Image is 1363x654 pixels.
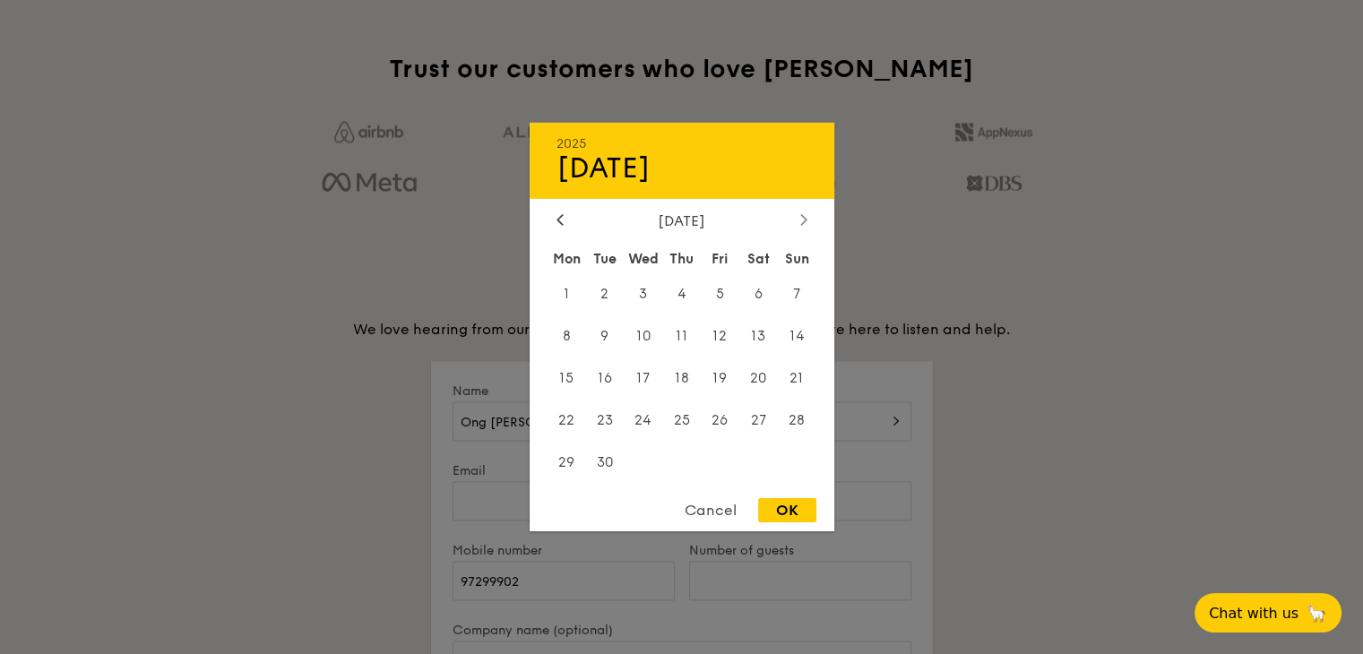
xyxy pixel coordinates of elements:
span: 27 [739,400,778,439]
span: 5 [701,275,739,314]
div: [DATE] [556,151,807,185]
span: 28 [778,400,816,439]
span: 11 [662,317,701,356]
span: 6 [739,275,778,314]
span: 18 [662,359,701,398]
span: 1 [548,275,586,314]
span: 23 [585,400,624,439]
span: 16 [585,359,624,398]
span: 9 [585,317,624,356]
div: Cancel [667,498,755,522]
div: Fri [701,243,739,275]
span: 14 [778,317,816,356]
span: 13 [739,317,778,356]
span: 26 [701,400,739,439]
span: 15 [548,359,586,398]
div: Sat [739,243,778,275]
span: 22 [548,400,586,439]
span: Chat with us [1209,605,1298,622]
div: Tue [585,243,624,275]
div: Sun [778,243,816,275]
span: 12 [701,317,739,356]
span: 4 [662,275,701,314]
span: 25 [662,400,701,439]
span: 19 [701,359,739,398]
span: 10 [624,317,662,356]
div: OK [758,498,816,522]
button: Chat with us🦙 [1195,593,1341,632]
span: 2 [585,275,624,314]
span: 7 [778,275,816,314]
span: 29 [548,443,586,481]
div: Thu [662,243,701,275]
span: 30 [585,443,624,481]
span: 3 [624,275,662,314]
span: 17 [624,359,662,398]
div: Wed [624,243,662,275]
div: [DATE] [556,212,807,229]
span: 20 [739,359,778,398]
div: Mon [548,243,586,275]
span: 21 [778,359,816,398]
span: 8 [548,317,586,356]
span: 24 [624,400,662,439]
div: 2025 [556,136,807,151]
span: 🦙 [1306,603,1327,624]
